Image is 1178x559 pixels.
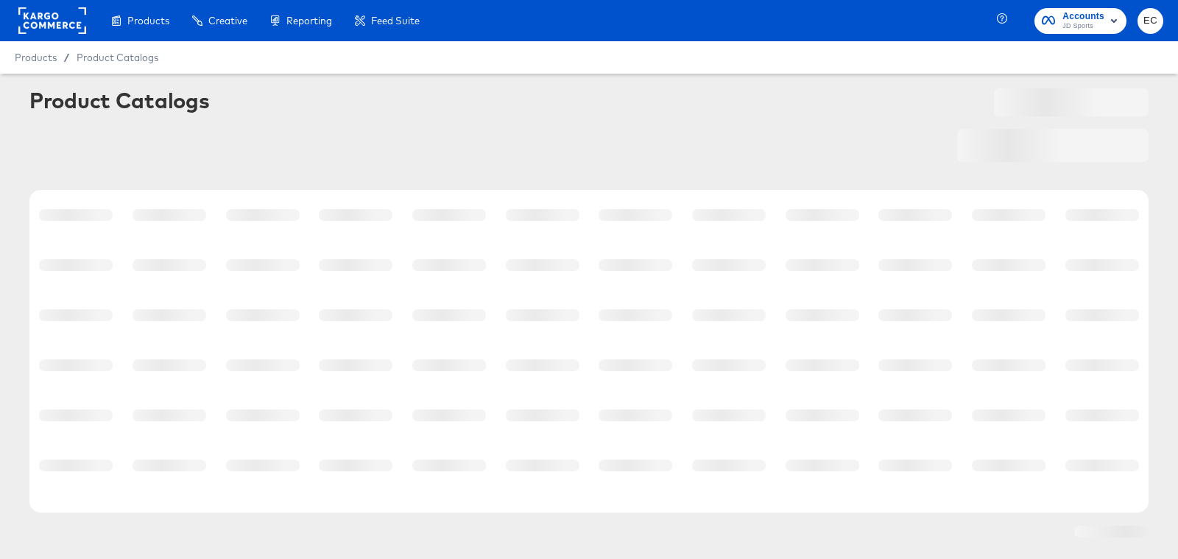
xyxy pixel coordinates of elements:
span: JD Sports [1062,21,1104,32]
span: Products [15,52,57,63]
span: Feed Suite [371,15,420,27]
button: AccountsJD Sports [1034,8,1126,34]
div: Product Catalogs [29,88,209,112]
button: EC [1138,8,1163,34]
span: Products [127,15,169,27]
span: Reporting [286,15,332,27]
a: Product Catalogs [77,52,158,63]
span: Creative [208,15,247,27]
span: / [57,52,77,63]
span: EC [1143,13,1157,29]
span: Accounts [1062,9,1104,24]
